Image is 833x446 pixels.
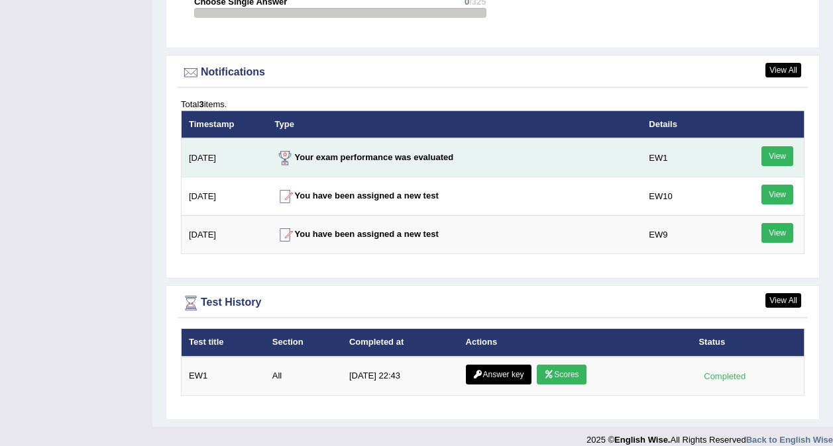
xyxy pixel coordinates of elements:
th: Section [265,329,342,357]
strong: Your exam performance was evaluated [275,152,454,162]
a: View All [765,293,801,308]
th: Test title [182,329,265,357]
td: EW1 [182,357,265,396]
strong: You have been assigned a new test [275,191,439,201]
td: EW1 [641,138,724,177]
th: Completed at [342,329,459,357]
div: Test History [181,293,805,313]
th: Type [268,111,642,138]
td: EW10 [641,177,724,216]
td: EW9 [641,216,724,254]
div: Completed [698,369,750,383]
strong: English Wise. [614,435,670,445]
a: View [761,185,793,204]
a: View [761,146,793,166]
th: Timestamp [182,111,268,138]
a: View [761,223,793,243]
div: Total items. [181,98,805,111]
strong: You have been assigned a new test [275,229,439,239]
td: [DATE] [182,177,268,216]
td: [DATE] [182,138,268,177]
a: Scores [537,365,586,384]
a: Back to English Wise [746,435,833,445]
div: 2025 © All Rights Reserved [586,427,833,446]
th: Details [641,111,724,138]
td: [DATE] 22:43 [342,357,459,396]
th: Status [691,329,804,357]
a: Answer key [466,365,531,384]
div: Notifications [181,63,805,83]
td: [DATE] [182,216,268,254]
b: 3 [199,99,203,109]
td: All [265,357,342,396]
a: View All [765,63,801,77]
th: Actions [459,329,692,357]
